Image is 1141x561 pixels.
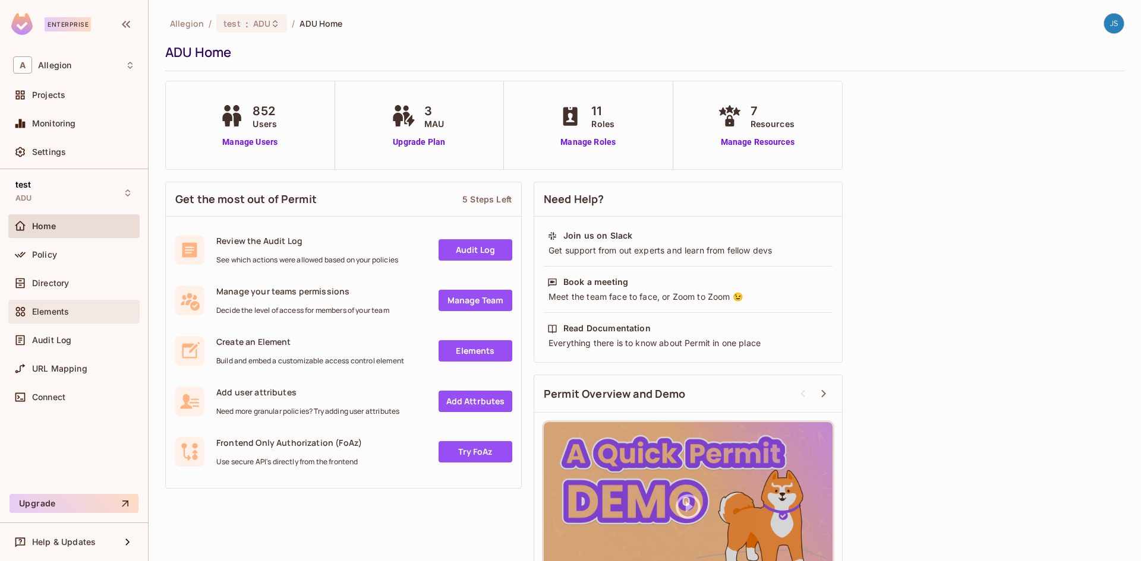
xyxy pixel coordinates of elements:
div: Enterprise [45,17,91,31]
span: Get the most out of Permit [175,192,317,207]
span: Resources [751,118,795,130]
a: Audit Log [439,239,512,261]
span: A [13,56,32,74]
span: ADU [15,194,31,203]
span: Users [253,118,277,130]
div: Everything there is to know about Permit in one place [547,337,829,349]
span: Build and embed a customizable access control element [216,356,404,366]
span: Monitoring [32,119,76,128]
div: Read Documentation [563,322,651,334]
a: Manage Roles [556,136,620,148]
button: Upgrade [10,494,138,513]
span: Need more granular policies? Try adding user attributes [216,407,399,416]
img: Jacob Scheib [1104,14,1124,33]
span: Decide the level of access for members of your team [216,306,389,315]
span: 11 [591,102,614,120]
span: MAU [424,118,444,130]
a: Elements [439,340,512,362]
span: Settings [32,147,66,157]
span: Policy [32,250,57,259]
span: See which actions were allowed based on your policies [216,255,398,265]
div: Join us on Slack [563,230,632,242]
span: Need Help? [544,192,604,207]
a: Manage Users [217,136,283,148]
span: Permit Overview and Demo [544,386,686,401]
span: : [245,19,249,28]
span: ADU Home [300,18,342,29]
span: test [15,180,31,189]
span: ADU [253,18,270,29]
span: 3 [424,102,444,120]
div: ADU Home [165,43,1118,61]
a: Add Attrbutes [439,391,512,412]
span: Roles [591,118,614,130]
span: Frontend Only Authorization (FoAz) [216,437,362,448]
span: Directory [32,278,69,288]
span: Create an Element [216,336,404,347]
li: / [209,18,212,29]
span: 7 [751,102,795,120]
span: Audit Log [32,335,71,345]
span: Home [32,221,56,231]
span: Projects [32,90,65,100]
span: the active workspace [170,18,204,29]
span: test [223,18,241,29]
div: 5 Steps Left [462,194,512,205]
span: Help & Updates [32,537,96,547]
span: Use secure API's directly from the frontend [216,457,362,467]
div: Meet the team face to face, or Zoom to Zoom 😉 [547,291,829,303]
span: Review the Audit Log [216,235,398,246]
a: Try FoAz [439,441,512,462]
a: Manage Resources [715,136,800,148]
span: Manage your teams permissions [216,286,389,297]
div: Book a meeting [563,276,628,288]
a: Manage Team [439,290,512,311]
span: 852 [253,102,277,120]
a: Upgrade Plan [389,136,450,148]
span: Workspace: Allegion [38,61,71,70]
span: Elements [32,307,69,316]
img: SReyMgAAAABJRU5ErkJggg== [11,13,33,35]
div: Get support from out experts and learn from fellow devs [547,245,829,256]
span: Connect [32,392,65,402]
span: URL Mapping [32,364,87,373]
li: / [292,18,295,29]
span: Add user attributes [216,386,399,398]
